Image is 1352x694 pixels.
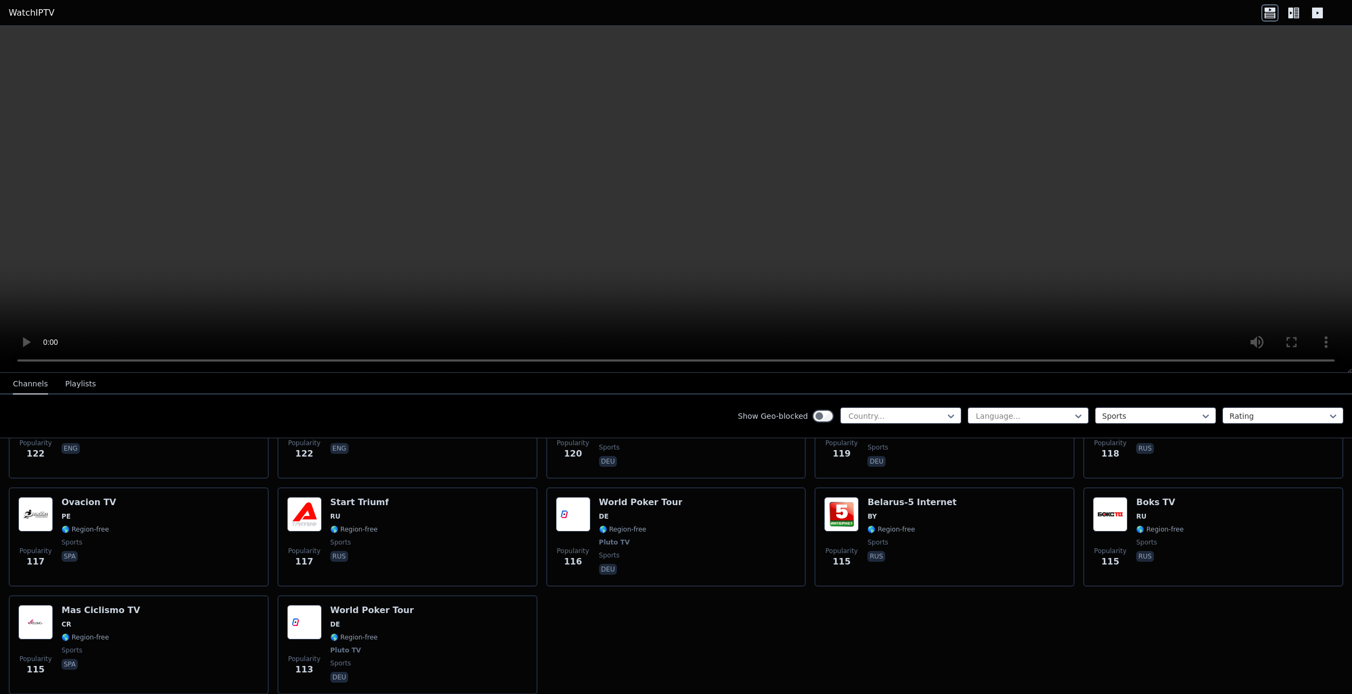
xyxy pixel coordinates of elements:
span: sports [867,538,888,547]
p: rus [867,551,885,562]
span: Popularity [19,439,52,447]
span: 🌎 Region-free [599,525,647,534]
span: Popularity [557,439,589,447]
span: 117 [26,555,44,568]
span: RU [330,512,341,521]
span: sports [62,646,82,655]
span: Popularity [825,547,858,555]
span: 🌎 Region-free [62,525,109,534]
p: rus [330,551,348,562]
span: Popularity [1094,547,1126,555]
span: 122 [26,447,44,460]
span: sports [62,538,82,547]
span: 120 [564,447,582,460]
span: 🌎 Region-free [330,633,378,642]
span: DE [330,620,340,629]
span: Popularity [1094,439,1126,447]
span: 118 [1101,447,1119,460]
label: Show Geo-blocked [738,411,808,421]
img: World Poker Tour [287,605,322,639]
span: 116 [564,555,582,568]
span: CR [62,620,71,629]
button: Channels [13,374,48,394]
span: sports [599,443,620,452]
span: sports [599,551,620,560]
h6: Start Triumf [330,497,389,508]
span: sports [330,538,351,547]
span: 117 [295,555,313,568]
span: 🌎 Region-free [867,525,915,534]
span: 🌎 Region-free [330,525,378,534]
h6: Ovacion TV [62,497,116,508]
span: 🌎 Region-free [1136,525,1184,534]
p: rus [1136,551,1154,562]
span: Popularity [288,655,321,663]
span: DE [599,512,609,521]
img: Mas Ciclismo TV [18,605,53,639]
span: 115 [26,663,44,676]
span: sports [1136,538,1157,547]
img: Boks TV [1093,497,1127,532]
p: deu [599,456,617,467]
span: sports [867,443,888,452]
span: Popularity [19,655,52,663]
span: BY [867,512,877,521]
a: WatchIPTV [9,6,55,19]
span: 113 [295,663,313,676]
span: PE [62,512,71,521]
h6: World Poker Tour [599,497,683,508]
h6: Boks TV [1136,497,1184,508]
span: Pluto TV [599,538,630,547]
h6: World Poker Tour [330,605,414,616]
span: 115 [833,555,851,568]
img: Ovacion TV [18,497,53,532]
span: Popularity [825,439,858,447]
span: Popularity [288,439,321,447]
span: Pluto TV [330,646,361,655]
span: Popularity [557,547,589,555]
p: deu [867,456,886,467]
span: 122 [295,447,313,460]
button: Playlists [65,374,96,394]
span: 119 [833,447,851,460]
span: Popularity [288,547,321,555]
span: 🌎 Region-free [62,633,109,642]
p: eng [330,443,349,454]
span: 115 [1101,555,1119,568]
span: sports [330,659,351,668]
h6: Belarus-5 Internet [867,497,956,508]
img: Belarus-5 Internet [824,497,859,532]
h6: Mas Ciclismo TV [62,605,140,616]
span: Popularity [19,547,52,555]
img: World Poker Tour [556,497,590,532]
p: spa [62,659,78,670]
span: RU [1136,512,1146,521]
p: deu [599,564,617,575]
p: spa [62,551,78,562]
p: rus [1136,443,1154,454]
p: eng [62,443,80,454]
p: deu [330,672,349,683]
img: Start Triumf [287,497,322,532]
